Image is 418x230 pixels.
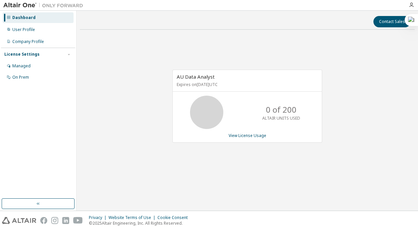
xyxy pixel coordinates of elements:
p: Expires on [DATE] UTC [177,82,316,87]
div: Privacy [89,215,108,220]
img: youtube.svg [73,217,83,224]
p: 0 of 200 [266,104,297,115]
img: facebook.svg [40,217,47,224]
div: License Settings [4,52,40,57]
div: On Prem [12,75,29,80]
img: linkedin.svg [62,217,69,224]
span: AU Data Analyst [177,73,215,80]
div: Website Terms of Use [108,215,157,220]
div: Dashboard [12,15,36,20]
a: View License Usage [229,133,266,138]
p: © 2025 Altair Engineering, Inc. All Rights Reserved. [89,220,192,226]
div: Managed [12,63,31,69]
img: altair_logo.svg [2,217,36,224]
div: Cookie Consent [157,215,192,220]
img: Altair One [3,2,87,9]
button: Contact Sales [373,16,411,27]
img: instagram.svg [51,217,58,224]
div: Company Profile [12,39,44,44]
div: User Profile [12,27,35,32]
p: ALTAIR UNITS USED [262,115,300,121]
